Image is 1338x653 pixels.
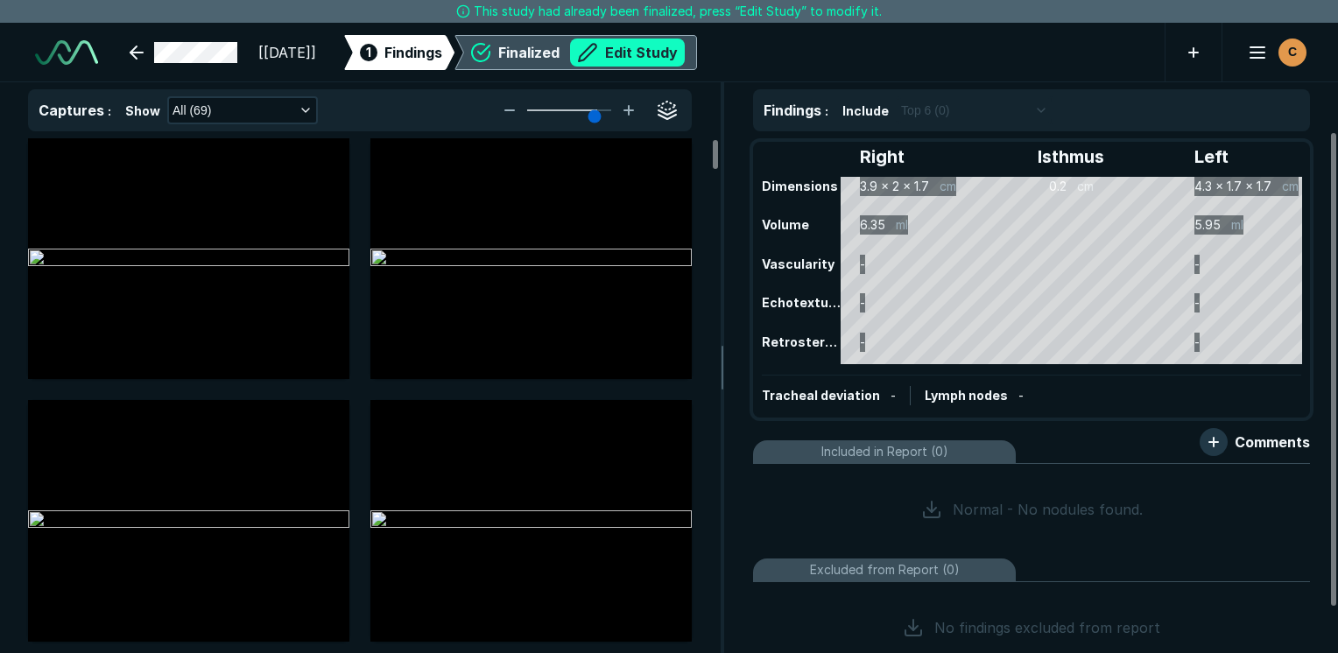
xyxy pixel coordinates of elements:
[891,388,896,403] span: -
[1018,388,1024,403] span: -
[953,499,1143,520] span: Normal - No nodules found.
[35,40,98,65] img: See-Mode Logo
[1278,39,1306,67] div: avatar-name
[28,33,105,72] a: See-Mode Logo
[39,102,104,119] span: Captures
[842,102,889,120] span: Include
[498,39,685,67] div: Finalized
[454,35,697,70] div: FinalizedEdit Study
[1288,43,1297,61] span: C
[258,42,316,63] span: [[DATE]]
[474,2,882,21] span: This study had already been finalized, press “Edit Study” to modify it.
[28,510,349,531] img: 16b4148f-4cf1-4e7e-83a8-54bd93693274
[1236,35,1310,70] button: avatar-name
[570,39,685,67] button: Edit Study
[370,510,692,531] img: 11af2cba-6163-409e-9933-96141559a481
[1235,432,1310,453] span: Comments
[901,101,949,120] span: Top 6 (0)
[173,101,211,120] span: All (69)
[384,42,442,63] span: Findings
[934,617,1160,638] span: No findings excluded from report
[821,442,948,461] span: Included in Report (0)
[810,560,960,579] span: Excluded from Report (0)
[344,35,454,70] div: 1Findings
[28,249,349,270] img: 2109a0c7-691b-49d1-bc70-1a9e0258da3d
[762,388,880,403] span: Tracheal deviation
[125,102,160,120] span: Show
[764,102,821,119] span: Findings
[366,43,371,61] span: 1
[370,249,692,270] img: e47e2ce9-583d-4d15-969e-5e0379bfdf32
[108,103,111,118] span: :
[925,388,1008,403] span: Lymph nodes
[825,103,828,118] span: :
